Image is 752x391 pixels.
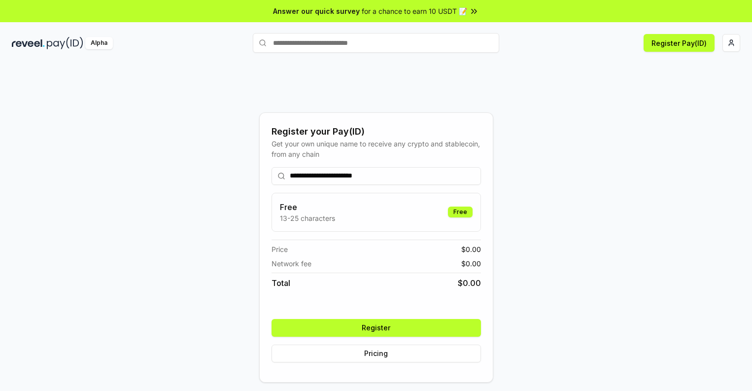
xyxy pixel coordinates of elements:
[272,244,288,254] span: Price
[272,277,290,289] span: Total
[644,34,715,52] button: Register Pay(ID)
[12,37,45,49] img: reveel_dark
[272,125,481,139] div: Register your Pay(ID)
[272,258,311,269] span: Network fee
[458,277,481,289] span: $ 0.00
[272,139,481,159] div: Get your own unique name to receive any crypto and stablecoin, from any chain
[272,319,481,337] button: Register
[461,258,481,269] span: $ 0.00
[273,6,360,16] span: Answer our quick survey
[461,244,481,254] span: $ 0.00
[47,37,83,49] img: pay_id
[280,213,335,223] p: 13-25 characters
[272,345,481,362] button: Pricing
[448,207,473,217] div: Free
[280,201,335,213] h3: Free
[85,37,113,49] div: Alpha
[362,6,467,16] span: for a chance to earn 10 USDT 📝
